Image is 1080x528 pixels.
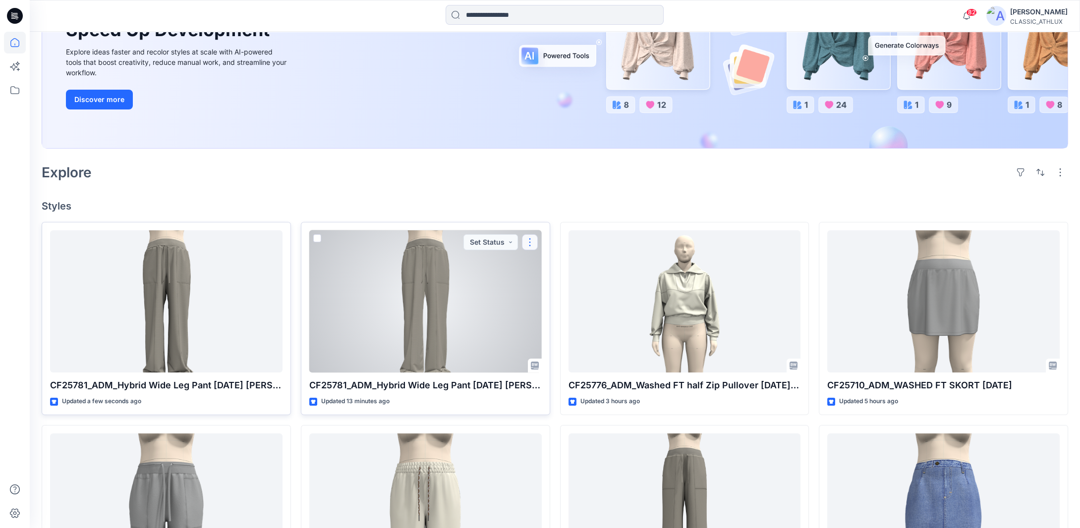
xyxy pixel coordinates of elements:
p: Updated 13 minutes ago [321,396,390,407]
p: CF25781_ADM_Hybrid Wide Leg Pant [DATE] [PERSON_NAME] [50,378,283,392]
img: avatar [986,6,1006,26]
button: Discover more [66,90,133,109]
span: 82 [966,8,977,16]
a: CF25776_ADM_Washed FT half Zip Pullover 25AUG25 collar down [568,230,801,373]
h4: Styles [42,200,1068,212]
p: CF25781_ADM_Hybrid Wide Leg Pant [DATE] [PERSON_NAME] [309,378,542,392]
a: CF25781_ADM_Hybrid Wide Leg Pant 26Aug25 Alisa [50,230,283,373]
p: CF25710_ADM_WASHED FT SKORT [DATE] [827,378,1060,392]
p: Updated 5 hours ago [839,396,898,407]
p: CF25776_ADM_Washed FT half Zip Pullover [DATE] collar down [568,378,801,392]
div: [PERSON_NAME] [1010,6,1068,18]
div: Explore ideas faster and recolor styles at scale with AI-powered tools that boost creativity, red... [66,47,289,78]
a: CF25710_ADM_WASHED FT SKORT 26Aug25 [827,230,1060,373]
p: Updated 3 hours ago [580,396,640,407]
p: Updated a few seconds ago [62,396,141,407]
a: CF25781_ADM_Hybrid Wide Leg Pant 26Aug25 Alisa [309,230,542,373]
h2: Explore [42,164,92,180]
div: CLASSIC_ATHLUX [1010,18,1068,25]
a: Discover more [66,90,289,109]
